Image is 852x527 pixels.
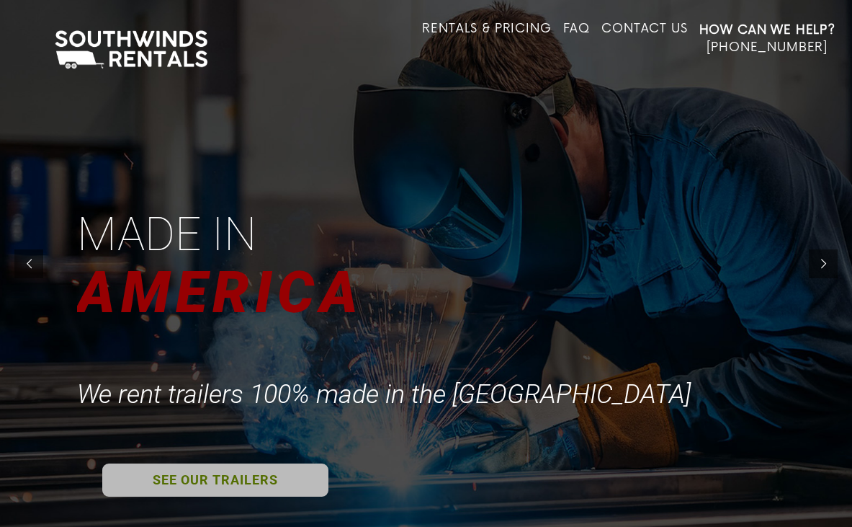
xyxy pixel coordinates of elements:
a: SEE OUR TRAILERS [102,464,328,497]
div: AMERICA [77,253,371,332]
span: [PHONE_NUMBER] [707,40,828,55]
a: How Can We Help? [PHONE_NUMBER] [699,22,835,55]
a: Rentals & Pricing [422,22,551,55]
img: Southwinds Rentals Logo [48,27,215,72]
div: Made in [77,204,264,265]
a: FAQ [563,22,591,55]
a: Contact Us [601,22,687,55]
div: We rent trailers 100% made in the [GEOGRAPHIC_DATA] [77,378,698,410]
strong: How Can We Help? [699,23,835,37]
